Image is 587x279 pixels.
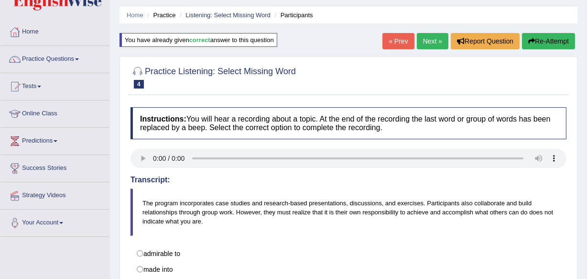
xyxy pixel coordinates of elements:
[272,11,313,20] li: Participants
[130,176,566,184] h4: Transcript:
[0,128,109,152] a: Predictions
[0,182,109,206] a: Strategy Videos
[417,33,448,49] a: Next »
[120,33,277,47] div: You have already given answer to this question
[0,19,109,43] a: Home
[130,246,566,262] label: admirable to
[185,11,271,19] a: Listening: Select Missing Word
[130,65,296,89] h2: Practice Listening: Select Missing Word
[0,100,109,124] a: Online Class
[130,189,566,236] blockquote: The program incorporates case studies and research-based presentations, discussions, and exercise...
[451,33,520,49] button: Report Question
[130,261,566,278] label: made into
[189,36,210,44] b: correct
[0,46,109,70] a: Practice Questions
[134,80,144,89] span: 4
[0,155,109,179] a: Success Stories
[140,115,186,123] b: Instructions:
[522,33,575,49] button: Re-Attempt
[0,73,109,97] a: Tests
[382,33,414,49] a: « Prev
[145,11,175,20] li: Practice
[130,107,566,139] h4: You will hear a recording about a topic. At the end of the recording the last word or group of wo...
[0,210,109,234] a: Your Account
[127,11,143,19] a: Home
